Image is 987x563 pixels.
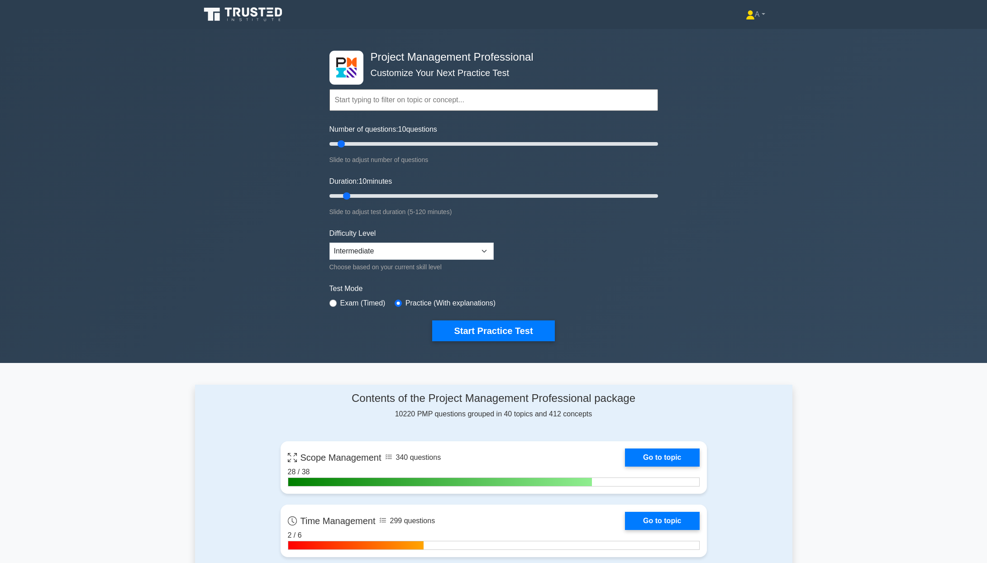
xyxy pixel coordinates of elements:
span: 10 [358,177,367,185]
div: Choose based on your current skill level [329,262,494,272]
label: Practice (With explanations) [405,298,496,309]
label: Exam (Timed) [340,298,386,309]
label: Number of questions: questions [329,124,437,135]
div: Slide to adjust number of questions [329,154,658,165]
span: 10 [398,125,406,133]
a: Go to topic [625,448,699,467]
button: Start Practice Test [432,320,554,341]
h4: Project Management Professional [367,51,614,64]
a: A [724,5,787,24]
label: Difficulty Level [329,228,376,239]
input: Start typing to filter on topic or concept... [329,89,658,111]
h4: Contents of the Project Management Professional package [281,392,707,405]
div: 10220 PMP questions grouped in 40 topics and 412 concepts [281,392,707,420]
a: Go to topic [625,512,699,530]
label: Test Mode [329,283,658,294]
label: Duration: minutes [329,176,392,187]
div: Slide to adjust test duration (5-120 minutes) [329,206,658,217]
